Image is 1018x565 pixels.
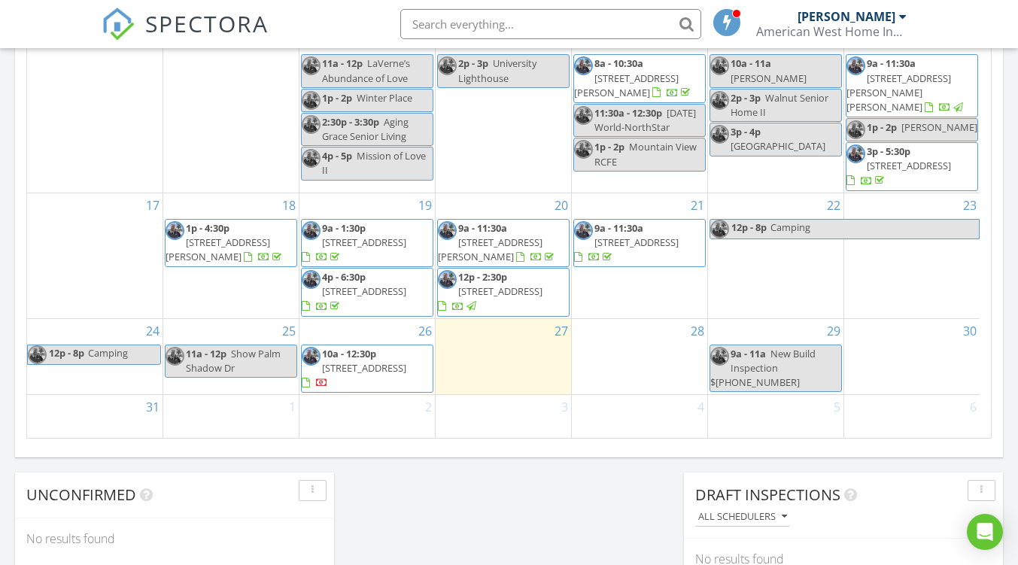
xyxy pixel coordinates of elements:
a: 12p - 2:30p [STREET_ADDRESS] [438,270,542,312]
a: Go to August 26, 2025 [415,319,435,343]
span: [STREET_ADDRESS] [594,235,679,249]
span: Show Palm Shadow Dr [186,347,281,375]
span: [STREET_ADDRESS][PERSON_NAME] [438,235,542,263]
td: Go to August 17, 2025 [27,193,163,318]
td: Go to August 11, 2025 [163,29,299,193]
img: img_7074.jpg [166,221,184,240]
span: 11a - 12p [322,56,363,70]
a: Go to August 27, 2025 [552,319,571,343]
img: img_7074.jpg [302,115,321,134]
a: 3p - 5:30p [STREET_ADDRESS] [846,144,951,187]
span: 12p - 8p [731,220,767,238]
button: All schedulers [695,507,790,527]
span: [STREET_ADDRESS] [867,159,951,172]
a: Go to August 18, 2025 [279,193,299,217]
div: [PERSON_NAME] [798,9,895,24]
div: American West Home Inspection, Inc [756,24,907,39]
a: 10a - 12:30p [STREET_ADDRESS] [302,347,406,389]
a: 8a - 10:30a [STREET_ADDRESS][PERSON_NAME] [574,56,693,99]
a: Go to August 29, 2025 [824,319,843,343]
span: 11a - 12p [186,347,226,360]
span: 2p - 3p [458,56,488,70]
td: Go to September 4, 2025 [571,395,707,445]
span: University Lighthouse [458,56,536,84]
a: Go to August 31, 2025 [143,395,163,419]
span: 9a - 11:30a [594,221,643,235]
span: Winter Place [357,91,412,105]
td: Go to August 16, 2025 [843,29,980,193]
td: Go to September 2, 2025 [299,395,436,445]
a: 9a - 11:30a [STREET_ADDRESS] [573,219,706,268]
span: [PERSON_NAME] [901,120,977,134]
td: Go to September 6, 2025 [843,395,980,445]
span: 1p - 4:30p [186,221,229,235]
span: Camping [770,220,810,234]
span: 12p - 8p [48,345,85,364]
a: 3p - 5:30p [STREET_ADDRESS] [846,142,978,191]
span: [PERSON_NAME] [731,71,807,85]
td: Go to August 25, 2025 [163,318,299,395]
span: 10a - 11a [731,56,771,70]
td: Go to August 30, 2025 [843,318,980,395]
span: 1p - 2p [594,140,624,153]
a: Go to August 21, 2025 [688,193,707,217]
span: 8a - 10:30a [594,56,643,70]
td: Go to August 21, 2025 [571,193,707,318]
td: Go to August 10, 2025 [27,29,163,193]
td: Go to August 12, 2025 [299,29,436,193]
span: [STREET_ADDRESS] [322,235,406,249]
span: Camping [88,346,128,360]
span: Unconfirmed [26,485,136,505]
a: Go to August 22, 2025 [824,193,843,217]
img: img_7074.jpg [574,106,593,125]
a: Go to August 24, 2025 [143,319,163,343]
a: Go to August 17, 2025 [143,193,163,217]
span: SPECTORA [145,8,269,39]
td: Go to August 23, 2025 [843,193,980,318]
a: Go to September 4, 2025 [694,395,707,419]
img: img_7074.jpg [710,347,729,366]
img: img_7074.jpg [574,221,593,240]
td: Go to August 28, 2025 [571,318,707,395]
img: img_7074.jpg [574,56,593,75]
a: Go to September 1, 2025 [286,395,299,419]
span: [GEOGRAPHIC_DATA] [731,139,825,153]
td: Go to August 15, 2025 [707,29,843,193]
td: Go to August 13, 2025 [436,29,572,193]
td: Go to September 3, 2025 [436,395,572,445]
span: New Build Inspection $[PHONE_NUMBER] [710,347,816,389]
img: img_7074.jpg [302,347,321,366]
td: Go to August 22, 2025 [707,193,843,318]
span: Aging Grace Senior Living [322,115,409,143]
img: img_7074.jpg [710,125,729,144]
img: img_7074.jpg [846,56,865,75]
td: Go to September 1, 2025 [163,395,299,445]
span: Mountain View RCFE [594,140,697,168]
a: Go to September 5, 2025 [831,395,843,419]
div: No results found [15,518,334,559]
img: img_7074.jpg [574,140,593,159]
td: Go to August 31, 2025 [27,395,163,445]
img: img_7074.jpg [710,220,729,238]
a: Go to August 23, 2025 [960,193,980,217]
a: 9a - 11:30a [STREET_ADDRESS][PERSON_NAME] [438,221,557,263]
span: [STREET_ADDRESS] [322,284,406,298]
div: Open Intercom Messenger [967,514,1003,550]
span: 9a - 11:30a [458,221,507,235]
td: Go to August 14, 2025 [571,29,707,193]
input: Search everything... [400,9,701,39]
img: img_7074.jpg [166,347,184,366]
span: Mission of Love II [322,149,426,177]
td: Go to August 18, 2025 [163,193,299,318]
span: [STREET_ADDRESS][PERSON_NAME] [166,235,270,263]
a: Go to August 30, 2025 [960,319,980,343]
a: 4p - 6:30p [STREET_ADDRESS] [301,268,433,317]
img: img_7074.jpg [846,144,865,163]
span: 9a - 1:30p [322,221,366,235]
a: 9a - 11:30a [STREET_ADDRESS][PERSON_NAME][PERSON_NAME] [846,56,965,114]
img: img_7074.jpg [302,270,321,289]
span: 10a - 12:30p [322,347,376,360]
a: 4p - 6:30p [STREET_ADDRESS] [302,270,406,312]
a: 9a - 11:30a [STREET_ADDRESS][PERSON_NAME] [437,219,570,268]
a: 10a - 12:30p [STREET_ADDRESS] [301,345,433,393]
